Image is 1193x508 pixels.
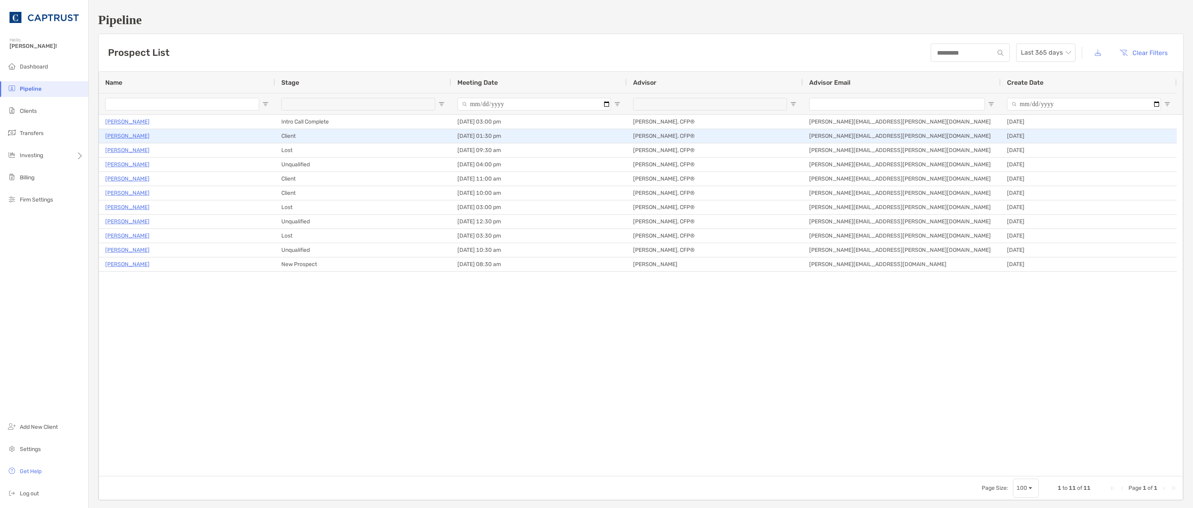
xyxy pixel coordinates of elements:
div: [PERSON_NAME], CFP® [627,215,803,228]
div: [DATE] [1001,172,1177,186]
div: Unqualified [275,243,451,257]
div: [PERSON_NAME][EMAIL_ADDRESS][DOMAIN_NAME] [803,257,1001,271]
img: pipeline icon [7,84,17,93]
span: [PERSON_NAME]! [9,43,83,49]
div: [DATE] 10:30 am [451,243,627,257]
span: Transfers [20,130,44,137]
div: [DATE] [1001,243,1177,257]
span: Advisor [633,79,656,86]
div: [DATE] 11:00 am [451,172,627,186]
p: [PERSON_NAME] [105,231,150,241]
button: Open Filter Menu [614,101,620,107]
input: Advisor Email Filter Input [809,98,985,110]
div: [PERSON_NAME], CFP® [627,186,803,200]
img: settings icon [7,444,17,453]
div: [PERSON_NAME][EMAIL_ADDRESS][PERSON_NAME][DOMAIN_NAME] [803,129,1001,143]
div: Last Page [1170,485,1176,491]
div: [DATE] [1001,115,1177,129]
button: Open Filter Menu [438,101,445,107]
div: Lost [275,143,451,157]
a: [PERSON_NAME] [105,174,150,184]
a: [PERSON_NAME] [105,145,150,155]
div: [DATE] [1001,143,1177,157]
div: Unqualified [275,215,451,228]
img: get-help icon [7,466,17,476]
div: [PERSON_NAME][EMAIL_ADDRESS][PERSON_NAME][DOMAIN_NAME] [803,229,1001,243]
span: Billing [20,174,34,181]
span: Last 365 days [1021,44,1071,61]
button: Open Filter Menu [988,101,994,107]
div: [PERSON_NAME], CFP® [627,229,803,243]
input: Name Filter Input [105,98,259,110]
div: Lost [275,200,451,214]
span: of [1077,485,1082,491]
button: Open Filter Menu [1164,101,1170,107]
div: First Page [1110,485,1116,491]
span: Get Help [20,468,42,475]
div: [DATE] 04:00 pm [451,158,627,171]
div: [PERSON_NAME][EMAIL_ADDRESS][PERSON_NAME][DOMAIN_NAME] [803,215,1001,228]
a: [PERSON_NAME] [105,160,150,169]
img: investing icon [7,150,17,160]
div: [DATE] 03:30 pm [451,229,627,243]
div: [DATE] 03:00 pm [451,115,627,129]
div: [DATE] [1001,229,1177,243]
img: CAPTRUST Logo [9,3,79,32]
img: input icon [998,50,1003,56]
h3: Prospect List [108,47,169,58]
a: [PERSON_NAME] [105,188,150,198]
div: [DATE] [1001,257,1177,271]
span: Advisor Email [809,79,850,86]
div: [PERSON_NAME][EMAIL_ADDRESS][PERSON_NAME][DOMAIN_NAME] [803,115,1001,129]
div: Page Size [1013,479,1039,498]
span: Investing [20,152,43,159]
a: [PERSON_NAME] [105,131,150,141]
p: [PERSON_NAME] [105,117,150,127]
span: 1 [1154,485,1157,491]
div: [DATE] [1001,129,1177,143]
input: Create Date Filter Input [1007,98,1161,110]
div: [PERSON_NAME], CFP® [627,200,803,214]
div: [PERSON_NAME], CFP® [627,243,803,257]
span: Settings [20,446,41,453]
span: Page [1129,485,1142,491]
img: transfers icon [7,128,17,137]
div: [PERSON_NAME][EMAIL_ADDRESS][PERSON_NAME][DOMAIN_NAME] [803,172,1001,186]
div: [PERSON_NAME], CFP® [627,115,803,129]
button: Open Filter Menu [790,101,797,107]
span: 1 [1058,485,1061,491]
button: Clear Filters [1113,44,1174,61]
span: Stage [281,79,299,86]
span: Create Date [1007,79,1043,86]
img: firm-settings icon [7,194,17,204]
div: Intro Call Complete [275,115,451,129]
input: Meeting Date Filter Input [457,98,611,110]
div: [PERSON_NAME][EMAIL_ADDRESS][PERSON_NAME][DOMAIN_NAME] [803,158,1001,171]
a: [PERSON_NAME] [105,259,150,269]
span: of [1147,485,1153,491]
div: [DATE] 08:30 am [451,257,627,271]
span: Firm Settings [20,196,53,203]
div: Page Size: [982,485,1008,491]
div: Client [275,186,451,200]
span: to [1062,485,1068,491]
div: [DATE] 01:30 pm [451,129,627,143]
div: [DATE] [1001,186,1177,200]
div: Previous Page [1119,485,1125,491]
button: Open Filter Menu [262,101,269,107]
span: Clients [20,108,37,114]
span: 11 [1083,485,1091,491]
span: Add New Client [20,424,58,430]
div: [DATE] [1001,200,1177,214]
a: [PERSON_NAME] [105,202,150,212]
div: [DATE] 03:00 pm [451,200,627,214]
div: Unqualified [275,158,451,171]
div: [PERSON_NAME], CFP® [627,172,803,186]
img: billing icon [7,172,17,182]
